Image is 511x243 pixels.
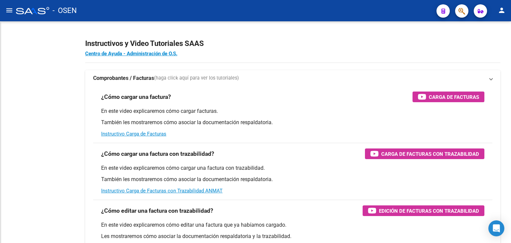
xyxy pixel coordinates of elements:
span: (haga click aquí para ver los tutoriales) [154,75,239,82]
h3: ¿Cómo cargar una factura con trazabilidad? [101,149,214,158]
mat-expansion-panel-header: Comprobantes / Facturas(haga click aquí para ver los tutoriales) [85,70,500,86]
p: En este video explicaremos cómo editar una factura que ya habíamos cargado. [101,221,484,229]
p: En este video explicaremos cómo cargar facturas. [101,108,484,115]
button: Carga de Facturas [413,92,484,102]
p: También les mostraremos cómo asociar la documentación respaldatoria. [101,119,484,126]
p: También les mostraremos cómo asociar la documentación respaldatoria. [101,176,484,183]
a: Instructivo Carga de Facturas [101,131,166,137]
h2: Instructivos y Video Tutoriales SAAS [85,37,500,50]
h3: ¿Cómo editar una factura con trazabilidad? [101,206,213,215]
div: Open Intercom Messenger [488,220,504,236]
h3: ¿Cómo cargar una factura? [101,92,171,102]
mat-icon: person [498,6,506,14]
strong: Comprobantes / Facturas [93,75,154,82]
span: Carga de Facturas con Trazabilidad [381,150,479,158]
span: Carga de Facturas [429,93,479,101]
span: - OSEN [53,3,77,18]
button: Carga de Facturas con Trazabilidad [365,148,484,159]
a: Instructivo Carga de Facturas con Trazabilidad ANMAT [101,188,223,194]
p: Les mostraremos cómo asociar la documentación respaldatoria y la trazabilidad. [101,233,484,240]
mat-icon: menu [5,6,13,14]
span: Edición de Facturas con Trazabilidad [379,207,479,215]
button: Edición de Facturas con Trazabilidad [363,205,484,216]
p: En este video explicaremos cómo cargar una factura con trazabilidad. [101,164,484,172]
a: Centro de Ayuda - Administración de O.S. [85,51,177,57]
